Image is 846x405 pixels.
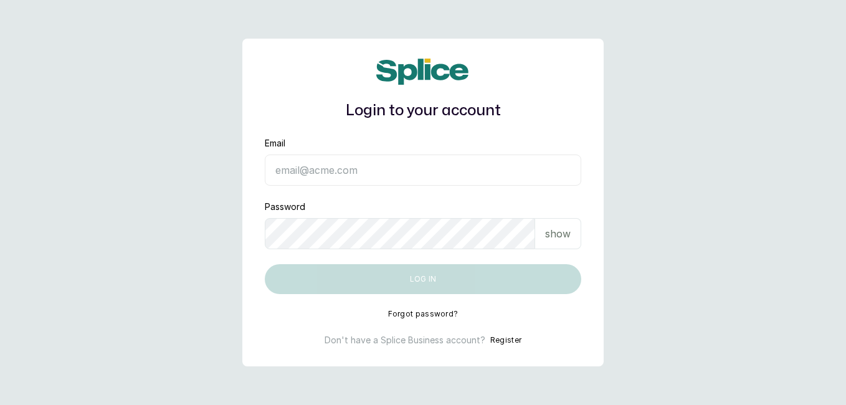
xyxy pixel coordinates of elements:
[265,264,581,294] button: Log in
[490,334,521,346] button: Register
[265,137,285,150] label: Email
[265,155,581,186] input: email@acme.com
[545,226,571,241] p: show
[325,334,485,346] p: Don't have a Splice Business account?
[265,201,305,213] label: Password
[388,309,459,319] button: Forgot password?
[265,100,581,122] h1: Login to your account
